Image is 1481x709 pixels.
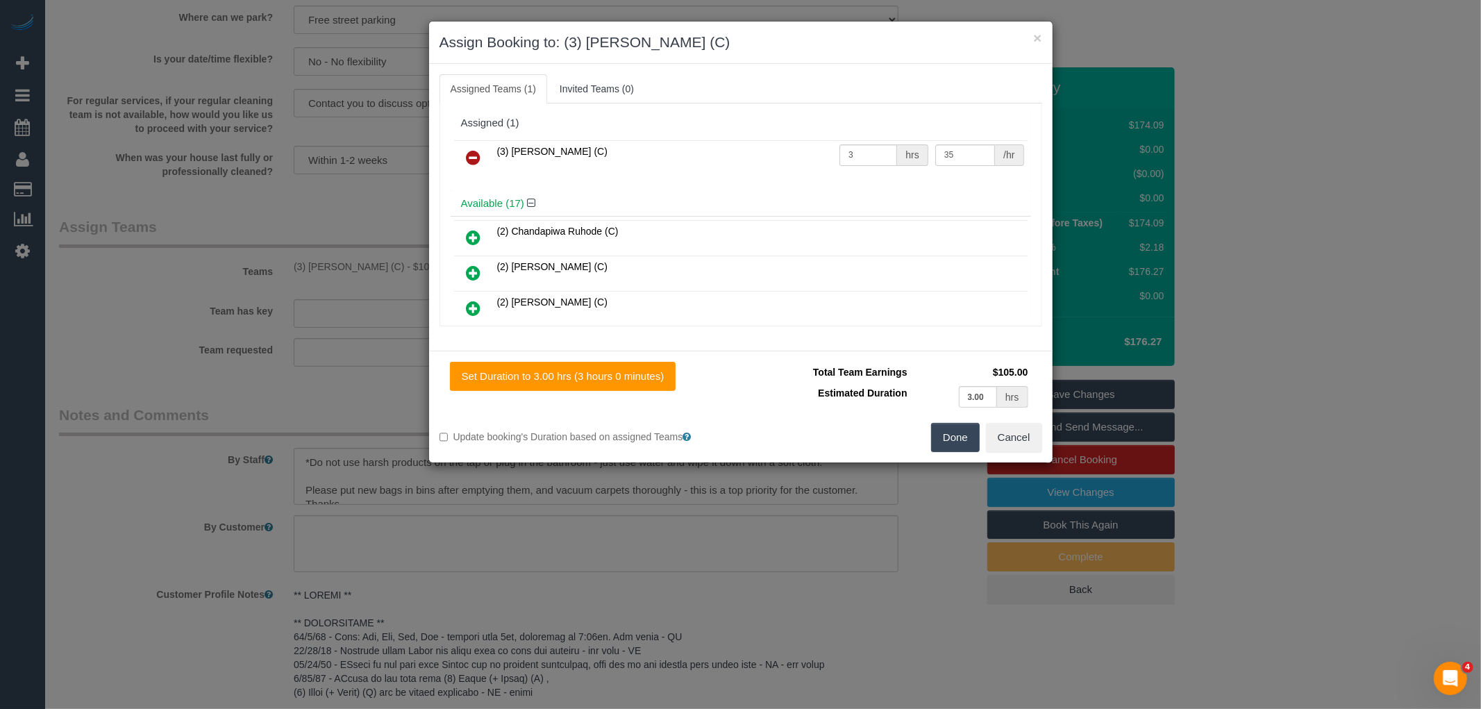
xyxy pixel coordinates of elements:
a: Assigned Teams (1) [440,74,547,103]
input: Update booking's Duration based on assigned Teams [440,433,449,442]
td: Total Team Earnings [751,362,911,383]
span: (2) [PERSON_NAME] (C) [497,261,608,272]
h3: Assign Booking to: (3) [PERSON_NAME] (C) [440,32,1042,53]
button: Set Duration to 3.00 hrs (3 hours 0 minutes) [450,362,676,391]
td: $105.00 [911,362,1032,383]
a: Invited Teams (0) [549,74,645,103]
span: (2) [PERSON_NAME] (C) [497,297,608,308]
div: hrs [997,386,1028,408]
button: × [1033,31,1041,45]
button: Cancel [986,423,1042,452]
div: hrs [897,144,928,166]
button: Done [931,423,980,452]
span: Estimated Duration [818,387,907,399]
div: Assigned (1) [461,117,1021,129]
span: (3) [PERSON_NAME] (C) [497,146,608,157]
h4: Available (17) [461,198,1021,210]
span: (2) Chandapiwa Ruhode (C) [497,226,619,237]
label: Update booking's Duration based on assigned Teams [440,430,730,444]
div: /hr [995,144,1023,166]
iframe: Intercom live chat [1434,662,1467,695]
span: 4 [1462,662,1473,673]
